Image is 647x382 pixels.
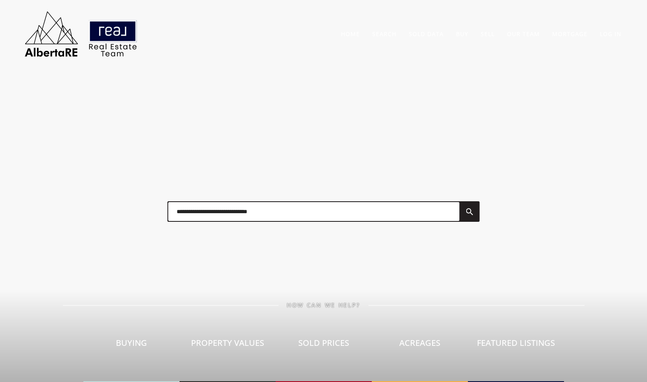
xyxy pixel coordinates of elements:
a: Mortgage [552,30,587,38]
a: Sold Prices [276,308,372,382]
a: Property Values [180,308,276,382]
a: Our Team [507,30,540,38]
a: Buy [456,30,468,38]
a: Log In [600,30,622,38]
span: Acreages [399,337,440,348]
a: Sold Data [409,30,444,38]
img: AlbertaRE Real Estate Team | Real Broker [19,8,143,60]
a: Search [372,30,396,38]
span: Featured Listings [477,337,555,348]
a: Home [341,30,360,38]
span: Sold Prices [298,337,349,348]
a: Acreages [372,308,468,382]
a: Buying [83,308,180,382]
a: Featured Listings [468,308,564,382]
span: Property Values [191,337,264,348]
span: Buying [116,337,147,348]
a: Sell [481,30,495,38]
